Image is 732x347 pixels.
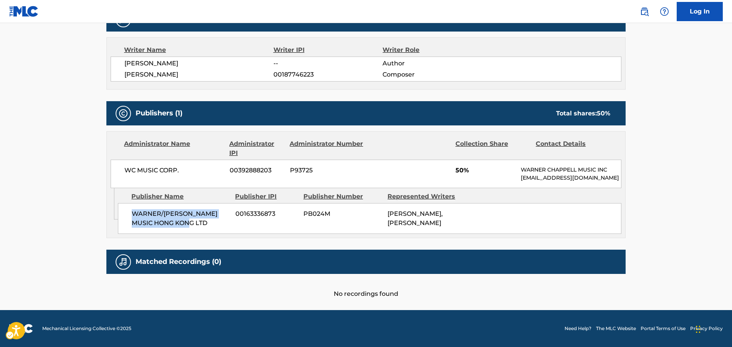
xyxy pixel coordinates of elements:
[119,109,128,118] img: Publishers
[106,274,626,299] div: No recordings found
[521,166,621,174] p: WARNER CHAPPELL MUSIC INC
[383,70,482,79] span: Composer
[42,325,131,332] span: Mechanical Licensing Collective © 2025
[388,192,466,201] div: Represented Writers
[290,139,364,158] div: Administrator Number
[388,210,443,227] span: [PERSON_NAME], [PERSON_NAME]
[136,109,182,118] h5: Publishers (1)
[660,7,669,16] img: help
[273,45,383,55] div: Writer IPI
[383,45,482,55] div: Writer Role
[521,174,621,182] p: [EMAIL_ADDRESS][DOMAIN_NAME]
[230,166,284,175] span: 00392888203
[455,139,530,158] div: Collection Share
[455,166,515,175] span: 50%
[565,325,591,332] a: Need Help?
[124,166,224,175] span: WC MUSIC CORP.
[640,7,649,16] img: search
[690,325,723,332] a: Privacy Policy
[303,209,382,219] span: PB024M
[131,192,229,201] div: Publisher Name
[9,324,33,333] img: logo
[235,192,298,201] div: Publisher IPI
[229,139,284,158] div: Administrator IPI
[124,59,273,68] span: [PERSON_NAME]
[597,110,610,117] span: 50 %
[124,70,273,79] span: [PERSON_NAME]
[273,70,383,79] span: 00187746223
[235,209,298,219] span: 00163336873
[303,192,382,201] div: Publisher Number
[290,166,364,175] span: P93725
[596,325,636,332] a: The MLC Website
[273,59,383,68] span: --
[536,139,610,158] div: Contact Details
[383,59,482,68] span: Author
[124,45,273,55] div: Writer Name
[132,209,230,228] span: WARNER/[PERSON_NAME] MUSIC HONG KONG LTD
[9,6,39,17] img: MLC Logo
[694,310,732,347] div: Chat Widget
[124,139,224,158] div: Administrator Name
[694,310,732,347] iframe: Hubspot Iframe
[556,109,610,118] div: Total shares:
[136,257,221,266] h5: Matched Recordings (0)
[119,257,128,267] img: Matched Recordings
[696,318,701,341] div: Drag
[641,325,686,332] a: Portal Terms of Use
[677,2,723,21] a: Log In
